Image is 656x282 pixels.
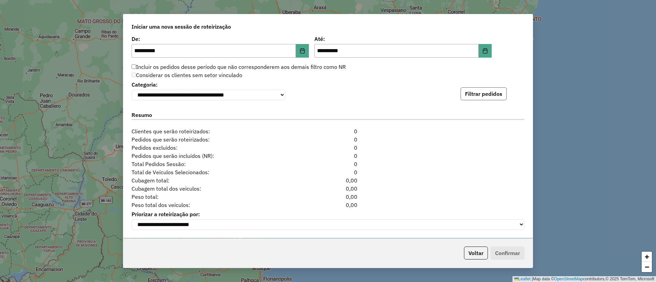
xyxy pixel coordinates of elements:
span: Cubagem total: [127,176,295,184]
div: 0 [295,160,361,168]
span: − [645,263,649,271]
span: | [532,277,533,281]
label: Priorizar a roteirização por: [132,210,524,218]
div: 0,00 [295,184,361,193]
input: Considerar os clientes sem setor vinculado [132,73,136,77]
div: 0 [295,127,361,135]
span: Peso total: [127,193,295,201]
a: Zoom out [642,262,652,272]
div: 0 [295,135,361,144]
span: Pedidos que serão incluídos (NR): [127,152,295,160]
label: Até: [314,35,492,43]
span: Total de Veículos Selecionados: [127,168,295,176]
div: 0,00 [295,193,361,201]
button: Choose Date [296,44,309,58]
div: 0 [295,152,361,160]
span: Pedidos excluídos: [127,144,295,152]
input: Incluir os pedidos desse período que não corresponderem aos demais filtro como NR [132,64,136,69]
label: Considerar os clientes sem setor vinculado [132,71,242,79]
div: 0 [295,168,361,176]
button: Filtrar pedidos [461,87,507,100]
button: Voltar [464,247,488,259]
div: 0,00 [295,176,361,184]
div: 0,00 [295,201,361,209]
a: Zoom in [642,252,652,262]
span: Cubagem total dos veículos: [127,184,295,193]
label: Resumo [132,111,524,120]
span: Clientes que serão roteirizados: [127,127,295,135]
span: Iniciar uma nova sessão de roteirização [132,23,231,31]
span: Peso total dos veículos: [127,201,295,209]
a: OpenStreetMap [554,277,583,281]
span: Total Pedidos Sessão: [127,160,295,168]
label: Incluir os pedidos desse período que não corresponderem aos demais filtro como NR [132,63,346,71]
span: + [645,252,649,261]
a: Leaflet [514,277,531,281]
label: Categoria: [132,80,285,89]
div: 0 [295,144,361,152]
label: De: [132,35,309,43]
button: Choose Date [479,44,492,58]
div: Map data © contributors,© 2025 TomTom, Microsoft [512,276,656,282]
span: Pedidos que serão roteirizados: [127,135,295,144]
